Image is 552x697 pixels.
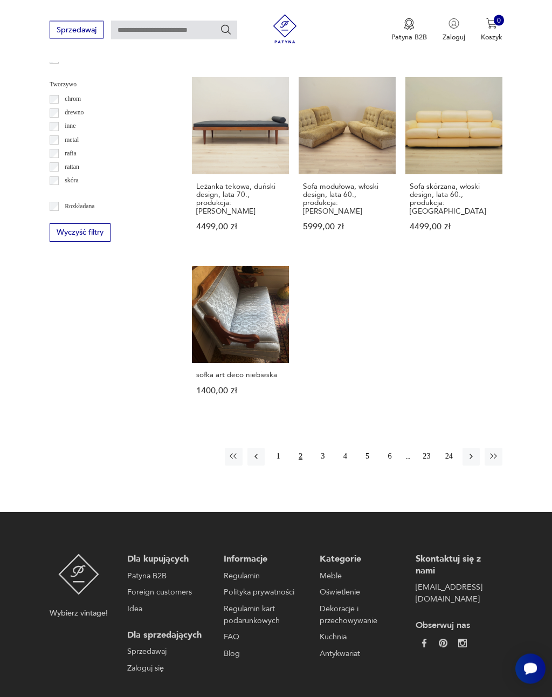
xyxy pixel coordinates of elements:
img: da9060093f698e4c3cedc1453eec5031.webp [420,639,429,648]
button: 2 [292,448,309,466]
a: sofka art deco niebieskasofka art deco niebieska1400,00 zł [192,266,289,414]
p: Koszyk [481,32,502,42]
p: Zaloguj [443,32,465,42]
p: Skontaktuj się z nami [416,554,497,577]
a: Polityka prywatności [224,587,305,599]
button: Wyczyść filtry [50,224,110,242]
a: Dekoracje i przechowywanie [320,604,401,627]
a: Oświetlenie [320,587,401,599]
h3: Sofa modułowa, włoski design, lata 60., produkcja: [PERSON_NAME] [303,183,391,216]
p: Obserwuj nas [416,620,497,632]
p: 4499,00 zł [196,223,285,231]
a: Regulamin [224,571,305,583]
p: Kategorie [320,554,401,566]
p: chrom [65,94,81,105]
a: Sprzedawaj [127,646,209,658]
a: Blog [224,648,305,660]
a: Zaloguj się [127,663,209,675]
p: tkanina [65,189,83,200]
button: 3 [314,448,332,466]
p: 1400,00 zł [196,387,285,395]
a: Sofa modułowa, włoski design, lata 60., produkcja: WłochySofa modułowa, włoski design, lata 60., ... [299,78,396,250]
a: Leżanka tekowa, duński design, lata 70., produkcja: DaniaLeżanka tekowa, duński design, lata 70.,... [192,78,289,250]
p: skóra [65,176,78,187]
img: c2fd9cf7f39615d9d6839a72ae8e59e5.webp [458,639,467,648]
img: Patyna - sklep z meblami i dekoracjami vintage [267,15,303,44]
p: Tworzywo [50,80,169,91]
img: 37d27d81a828e637adc9f9cb2e3d3a8a.webp [439,639,447,648]
a: Meble [320,571,401,583]
button: 24 [440,448,458,466]
a: Sofa skórzana, włoski design, lata 60., produkcja: WłochySofa skórzana, włoski design, lata 60., ... [405,78,502,250]
p: 5999,00 zł [303,223,391,231]
button: Zaloguj [443,18,465,42]
button: 1 [270,448,287,466]
p: inne [65,121,75,132]
p: Patyna B2B [391,32,427,42]
button: Patyna B2B [391,18,427,42]
div: 0 [494,15,505,26]
a: Foreign customers [127,587,209,599]
iframe: Smartsupp widget button [515,654,546,684]
p: rattan [65,162,79,173]
button: 5 [359,448,376,466]
button: 4 [336,448,354,466]
a: Antykwariat [320,648,401,660]
img: Patyna - sklep z meblami i dekoracjami vintage [58,554,100,596]
img: Ikona medalu [404,18,415,30]
p: Dla sprzedających [127,630,209,642]
h3: sofka art deco niebieska [196,371,285,379]
p: drewno [65,108,84,119]
p: metal [65,135,79,146]
h3: Sofa skórzana, włoski design, lata 60., produkcja: [GEOGRAPHIC_DATA] [410,183,498,216]
img: Ikona koszyka [486,18,497,29]
a: Sprzedawaj [50,28,103,34]
a: Patyna B2B [127,571,209,583]
button: 6 [381,448,398,466]
button: 0Koszyk [481,18,502,42]
a: Kuchnia [320,632,401,644]
a: Regulamin kart podarunkowych [224,604,305,627]
a: Idea [127,604,209,616]
p: Rozkładana [65,202,94,213]
p: rafia [65,149,76,160]
button: Szukaj [220,24,232,36]
button: 23 [418,448,435,466]
a: FAQ [224,632,305,644]
p: Wybierz vintage! [50,608,108,620]
p: 4499,00 zł [410,223,498,231]
button: Sprzedawaj [50,21,103,39]
p: Informacje [224,554,305,566]
p: Dla kupujących [127,554,209,566]
h3: Leżanka tekowa, duński design, lata 70., produkcja: [PERSON_NAME] [196,183,285,216]
img: Ikonka użytkownika [448,18,459,29]
a: [EMAIL_ADDRESS][DOMAIN_NAME] [416,582,497,605]
p: Ćmielów [65,67,88,78]
a: Ikona medaluPatyna B2B [391,18,427,42]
